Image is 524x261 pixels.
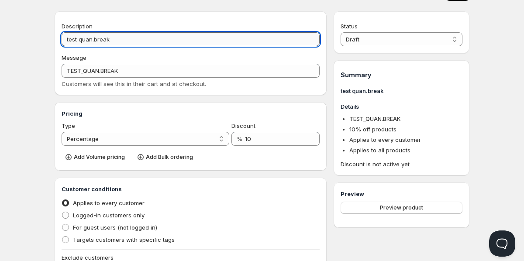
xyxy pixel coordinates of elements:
[341,160,462,168] span: Discount is not active yet
[349,126,396,133] span: 10 % off products
[74,154,125,161] span: Add Volume pricing
[341,202,462,214] button: Preview product
[62,54,86,61] span: Message
[62,254,114,261] span: Exclude customers
[62,109,320,118] h3: Pricing
[73,236,175,243] span: Targets customers with specific tags
[62,185,320,193] h3: Customer conditions
[62,122,75,129] span: Type
[237,135,242,142] span: %
[62,23,93,30] span: Description
[62,80,206,87] span: Customers will see this in their cart and at checkout.
[341,189,462,198] h3: Preview
[489,230,515,257] iframe: Help Scout Beacon - Open
[341,23,358,30] span: Status
[231,122,255,129] span: Discount
[62,151,130,163] button: Add Volume pricing
[380,204,423,211] span: Preview product
[349,136,421,143] span: Applies to every customer
[349,147,410,154] span: Applies to all products
[341,102,462,111] h3: Details
[341,71,462,79] h1: Summary
[341,86,462,95] h3: test quan.break
[73,224,157,231] span: For guest users (not logged in)
[73,212,145,219] span: Logged-in customers only
[146,154,193,161] span: Add Bulk ordering
[73,199,145,206] span: Applies to every customer
[62,32,320,46] input: Private internal description
[349,115,400,122] span: TEST_QUAN.BREAK
[134,151,198,163] button: Add Bulk ordering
